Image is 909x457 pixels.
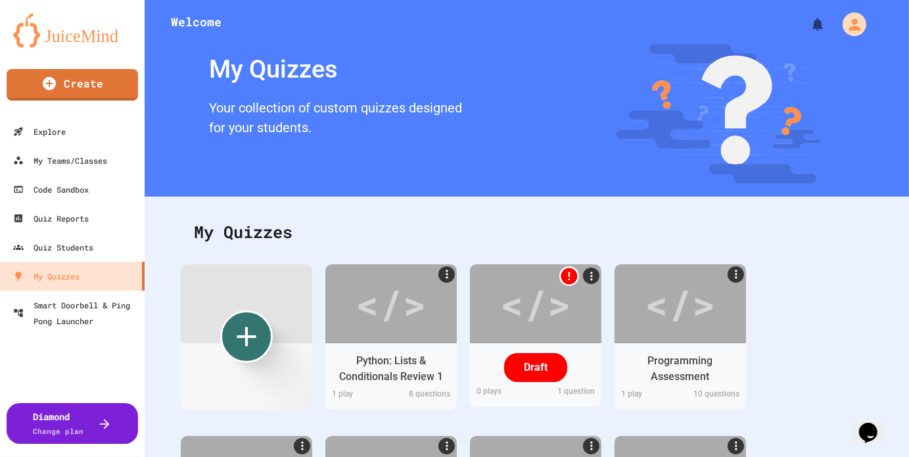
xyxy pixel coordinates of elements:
[854,404,896,444] iframe: chat widget
[202,95,469,144] div: Your collection of custom quizzes designed for your students.
[7,69,138,101] a: Create
[325,388,391,403] div: 1 play
[559,266,579,286] svg: Quiz contains incomplete questions!
[438,266,455,283] a: More
[181,206,873,258] div: My Quizzes
[438,438,455,454] a: More
[294,438,310,454] a: More
[583,268,599,284] a: More
[616,44,820,183] img: banner-image-my-quizzes.png
[504,353,567,382] div: Draft
[728,438,744,454] a: More
[829,9,870,39] div: My Account
[13,124,66,139] div: Explore
[645,274,716,333] div: </>
[680,388,746,403] div: 10 questions
[500,274,571,333] div: </>
[13,268,80,284] div: My Quizzes
[615,388,680,403] div: 1 play
[335,353,447,385] div: Python: Lists & Conditionals Review 1
[785,13,829,36] div: My Notifications
[202,44,469,95] div: My Quizzes
[34,410,84,437] div: Diamond
[13,239,93,255] div: Quiz Students
[391,388,457,403] div: 8 questions
[356,274,427,333] div: </>
[13,181,89,197] div: Code Sandbox
[34,426,84,436] span: Change plan
[470,385,536,400] div: 0 play s
[728,266,744,283] a: More
[13,13,131,47] img: logo-orange.svg
[13,210,89,226] div: Quiz Reports
[583,438,599,454] a: More
[13,153,107,168] div: My Teams/Classes
[13,297,139,329] div: Smart Doorbell & Ping Pong Launcher
[536,385,601,400] div: 1 question
[624,353,736,385] div: Programming Assessment
[220,310,273,363] div: Create new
